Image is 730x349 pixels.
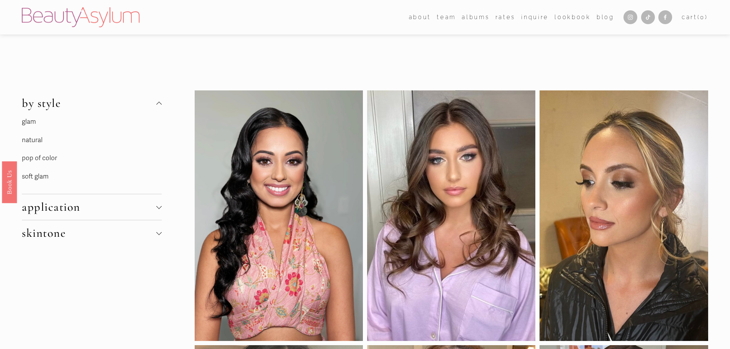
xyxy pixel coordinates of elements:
a: albums [462,11,489,23]
a: Book Us [2,161,17,203]
span: skintone [22,226,156,240]
button: by style [22,90,161,116]
a: folder dropdown [409,11,431,23]
button: application [22,194,161,220]
a: natural [22,136,43,144]
a: Facebook [658,10,672,24]
span: application [22,200,156,214]
a: Lookbook [554,11,591,23]
span: team [437,12,456,22]
span: 0 [700,14,705,20]
a: Inquire [521,11,549,23]
a: pop of color [22,154,57,162]
a: TikTok [641,10,655,24]
a: soft glam [22,172,49,180]
a: 0 items in cart [682,12,708,22]
a: Rates [495,11,515,23]
span: ( ) [697,14,708,20]
span: about [409,12,431,22]
img: Beauty Asylum | Bridal Hair &amp; Makeup Charlotte &amp; Atlanta [22,7,139,27]
a: folder dropdown [437,11,456,23]
a: Blog [597,11,614,23]
button: skintone [22,220,161,246]
span: by style [22,96,156,110]
a: Instagram [623,10,637,24]
a: glam [22,118,36,126]
div: by style [22,116,161,194]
